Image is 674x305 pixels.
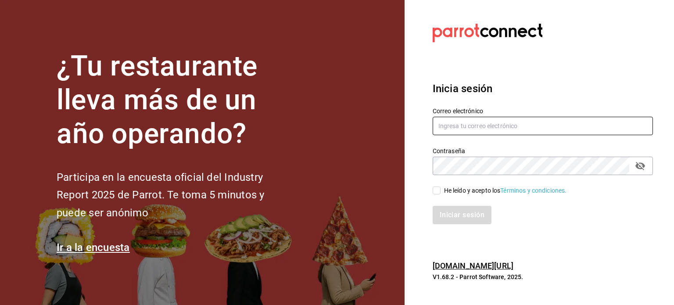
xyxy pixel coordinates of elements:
label: Correo electrónico [433,108,653,114]
h2: Participa en la encuesta oficial del Industry Report 2025 de Parrot. Te toma 5 minutos y puede se... [57,169,294,222]
input: Ingresa tu correo electrónico [433,117,653,135]
h3: Inicia sesión [433,81,653,97]
h1: ¿Tu restaurante lleva más de un año operando? [57,50,294,151]
a: [DOMAIN_NAME][URL] [433,261,513,270]
button: passwordField [633,158,648,173]
a: Ir a la encuesta [57,241,130,254]
a: Términos y condiciones. [500,187,566,194]
div: He leído y acepto los [444,186,567,195]
label: Contraseña [433,148,653,154]
p: V1.68.2 - Parrot Software, 2025. [433,273,653,281]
